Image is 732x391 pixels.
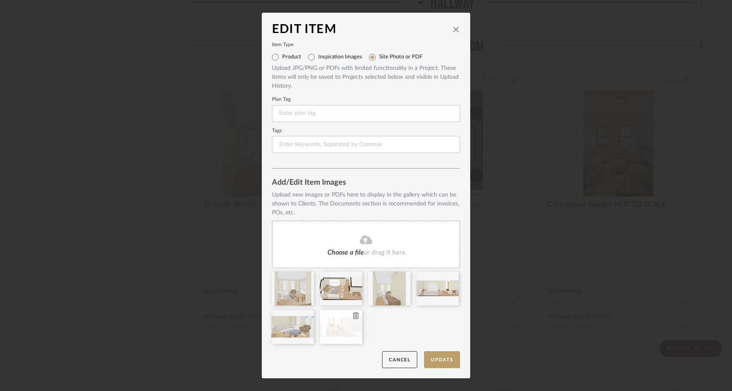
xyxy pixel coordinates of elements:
button: close [452,25,460,33]
label: Product [282,54,301,61]
input: Enter plan tag [272,105,460,122]
label: Site Photo or PDF [379,54,422,61]
button: Update [424,351,460,369]
span: or drag it here. [364,249,407,256]
label: Plan Tag [272,97,460,102]
div: Upload JPG/PNG or PDFs with limited functionality in a Project. These items will only be saved to... [272,64,460,91]
label: Inspiration Images [318,54,362,61]
div: Edit Item [272,23,452,36]
div: Add/Edit Item Images [272,179,460,187]
span: Choose a file [327,249,364,256]
mat-radio-group: Select item type [272,50,460,64]
label: Tags [272,129,460,133]
label: Item Type [272,43,460,47]
div: Upload new images or PDFs here to display in the gallery which can be shown to Clients. The Docum... [272,191,460,217]
input: Enter Keywords, Separated by Commas [272,136,460,153]
button: Cancel [382,351,417,369]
